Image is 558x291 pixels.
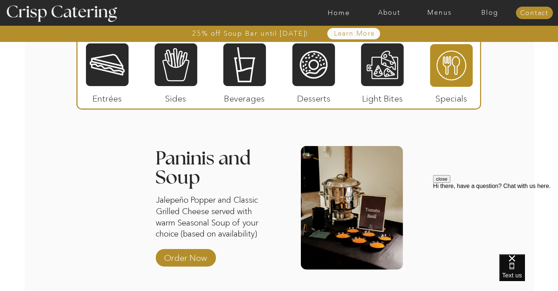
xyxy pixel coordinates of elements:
iframe: podium webchat widget bubble [499,254,558,291]
p: Beverages [220,86,269,107]
a: About [364,9,414,17]
a: Learn More [317,30,392,38]
p: Desserts [289,86,338,107]
iframe: podium webchat widget prompt [433,175,558,263]
a: Contact [516,10,553,17]
a: 25% off Soup Bar until [DATE]! [166,30,335,37]
a: Menus [414,9,465,17]
a: Blog [465,9,515,17]
p: Light Bites [358,86,407,107]
a: Home [314,9,364,17]
p: Jalepeño Popper and Classic Grilled Cheese served with warm Seasonal Soup of your choice (based o... [156,195,266,244]
p: Sides [151,86,200,107]
p: Specials [427,86,476,107]
a: Order Now [161,245,210,267]
h3: Paninis and Soup [156,149,271,207]
p: Entrées [83,86,132,107]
